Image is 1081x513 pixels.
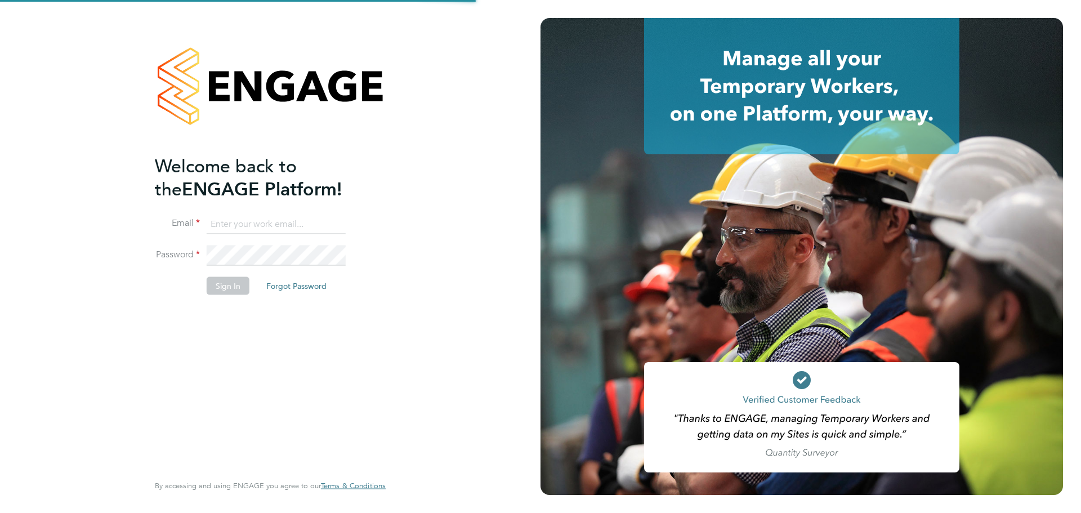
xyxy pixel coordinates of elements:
input: Enter your work email... [207,214,346,234]
span: By accessing and using ENGAGE you agree to our [155,481,386,490]
a: Terms & Conditions [321,481,386,490]
span: Welcome back to the [155,155,297,200]
label: Email [155,217,200,229]
button: Forgot Password [257,277,336,295]
h2: ENGAGE Platform! [155,154,374,200]
label: Password [155,249,200,261]
button: Sign In [207,277,249,295]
